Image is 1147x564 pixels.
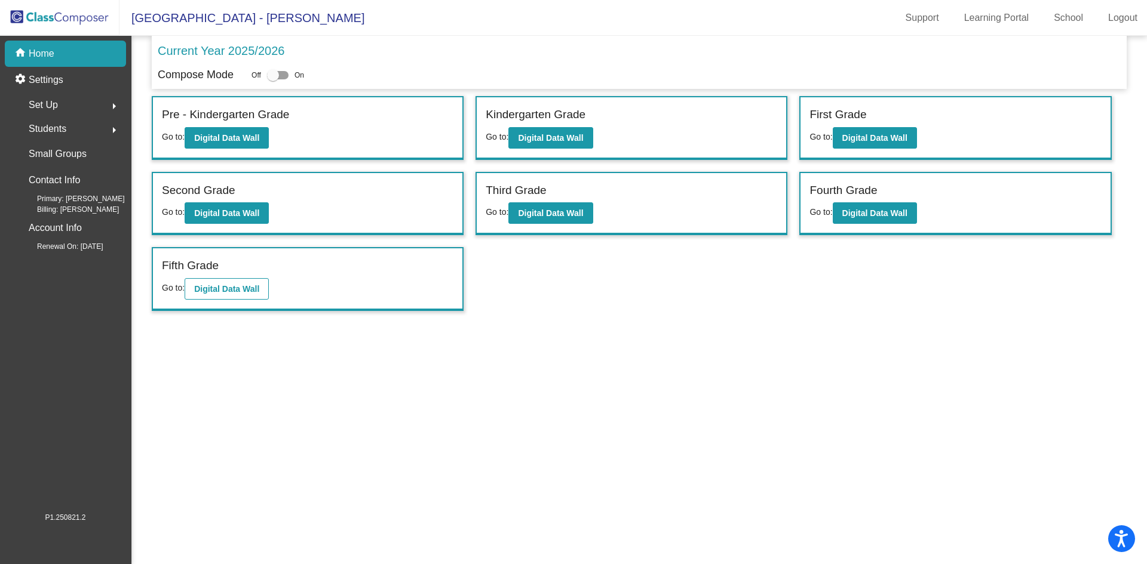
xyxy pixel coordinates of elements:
[252,70,261,81] span: Off
[14,73,29,87] mat-icon: settings
[29,73,63,87] p: Settings
[162,132,185,141] span: Go to:
[809,106,866,124] label: First Grade
[842,208,907,218] b: Digital Data Wall
[162,106,289,124] label: Pre - Kindergarten Grade
[486,132,508,141] span: Go to:
[833,202,917,224] button: Digital Data Wall
[162,257,219,275] label: Fifth Grade
[194,133,259,143] b: Digital Data Wall
[1099,8,1147,27] a: Logout
[29,172,80,189] p: Contact Info
[518,133,583,143] b: Digital Data Wall
[833,127,917,149] button: Digital Data Wall
[185,278,269,300] button: Digital Data Wall
[18,241,103,252] span: Renewal On: [DATE]
[955,8,1039,27] a: Learning Portal
[295,70,304,81] span: On
[486,106,585,124] label: Kindergarten Grade
[508,202,593,224] button: Digital Data Wall
[158,42,284,60] p: Current Year 2025/2026
[107,123,121,137] mat-icon: arrow_right
[1044,8,1093,27] a: School
[14,47,29,61] mat-icon: home
[119,8,364,27] span: [GEOGRAPHIC_DATA] - [PERSON_NAME]
[29,97,58,113] span: Set Up
[896,8,949,27] a: Support
[518,208,583,218] b: Digital Data Wall
[29,146,87,162] p: Small Groups
[194,208,259,218] b: Digital Data Wall
[29,121,66,137] span: Students
[185,202,269,224] button: Digital Data Wall
[486,207,508,217] span: Go to:
[107,99,121,113] mat-icon: arrow_right
[809,207,832,217] span: Go to:
[162,207,185,217] span: Go to:
[158,67,234,83] p: Compose Mode
[18,204,119,215] span: Billing: [PERSON_NAME]
[809,182,877,199] label: Fourth Grade
[29,47,54,61] p: Home
[486,182,546,199] label: Third Grade
[29,220,82,236] p: Account Info
[18,193,125,204] span: Primary: [PERSON_NAME]
[842,133,907,143] b: Digital Data Wall
[185,127,269,149] button: Digital Data Wall
[162,283,185,292] span: Go to:
[809,132,832,141] span: Go to:
[162,182,235,199] label: Second Grade
[508,127,593,149] button: Digital Data Wall
[194,284,259,294] b: Digital Data Wall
